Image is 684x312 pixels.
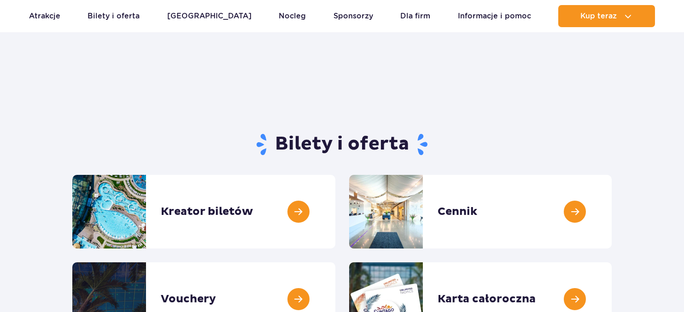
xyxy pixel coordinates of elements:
[167,5,251,27] a: [GEOGRAPHIC_DATA]
[558,5,655,27] button: Kup teraz
[88,5,140,27] a: Bilety i oferta
[400,5,430,27] a: Dla firm
[333,5,373,27] a: Sponsorzy
[279,5,306,27] a: Nocleg
[580,12,617,20] span: Kup teraz
[458,5,531,27] a: Informacje i pomoc
[72,133,612,156] h1: Bilety i oferta
[29,5,60,27] a: Atrakcje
